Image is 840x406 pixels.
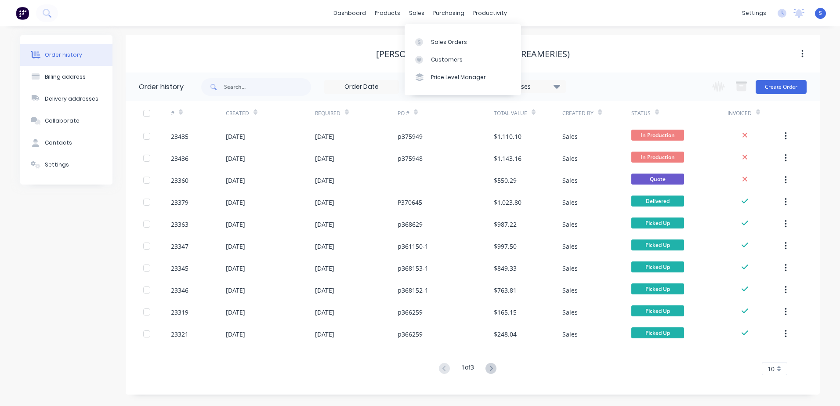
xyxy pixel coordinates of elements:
div: [DATE] [226,264,245,273]
div: $248.04 [494,330,517,339]
div: [DATE] [315,132,334,141]
div: 23346 [171,286,188,295]
div: productivity [469,7,511,20]
div: $763.81 [494,286,517,295]
div: Sales [562,220,578,229]
button: Contacts [20,132,112,154]
div: sales [405,7,429,20]
div: Settings [45,161,69,169]
div: 23347 [171,242,188,251]
img: Factory [16,7,29,20]
div: p368152-1 [398,286,428,295]
span: Picked Up [631,217,684,228]
a: Sales Orders [405,33,521,51]
input: Search... [224,78,311,96]
span: In Production [631,130,684,141]
div: Billing address [45,73,86,81]
span: Picked Up [631,261,684,272]
span: Quote [631,174,684,185]
div: Sales [562,264,578,273]
div: [DATE] [315,154,334,163]
input: Order Date [325,80,398,94]
div: Price Level Manager [431,73,486,81]
a: Price Level Manager [405,69,521,86]
div: # [171,109,174,117]
span: Picked Up [631,239,684,250]
div: $849.33 [494,264,517,273]
div: [DATE] [226,198,245,207]
div: 23363 [171,220,188,229]
div: p368629 [398,220,423,229]
div: Invoiced [728,109,752,117]
div: Sales [562,132,578,141]
span: 10 [768,364,775,373]
div: Sales [562,308,578,317]
div: [DATE] [226,176,245,185]
div: p366259 [398,308,423,317]
div: Created By [562,101,631,125]
div: Created [226,109,249,117]
span: Picked Up [631,305,684,316]
div: 12 Statuses [492,82,565,91]
div: purchasing [429,7,469,20]
div: Sales [562,286,578,295]
div: Sales [562,330,578,339]
div: 23436 [171,154,188,163]
div: [DATE] [226,308,245,317]
div: p375949 [398,132,423,141]
div: Sales [562,198,578,207]
div: products [370,7,405,20]
div: Delivery addresses [45,95,98,103]
div: [DATE] [226,286,245,295]
div: Created By [562,109,594,117]
button: Billing address [20,66,112,88]
button: Collaborate [20,110,112,132]
div: [DATE] [315,264,334,273]
div: PO # [398,101,494,125]
div: [DATE] [315,176,334,185]
span: In Production [631,152,684,163]
div: $1,023.80 [494,198,521,207]
div: Status [631,109,651,117]
div: [DATE] [226,242,245,251]
div: $1,143.16 [494,154,521,163]
div: Total Value [494,109,527,117]
div: 1 of 3 [461,362,474,375]
div: Customers [431,56,463,64]
div: [DATE] [226,132,245,141]
div: [PERSON_NAME] Limited (T/A NZ Creameries) [376,49,570,59]
div: [DATE] [226,330,245,339]
div: [DATE] [315,198,334,207]
button: Settings [20,154,112,176]
div: # [171,101,226,125]
div: Required [315,101,398,125]
div: [DATE] [226,220,245,229]
div: 23360 [171,176,188,185]
div: 23345 [171,264,188,273]
div: p366259 [398,330,423,339]
div: Required [315,109,340,117]
div: Contacts [45,139,72,147]
button: Delivery addresses [20,88,112,110]
div: p368153-1 [398,264,428,273]
div: [DATE] [315,330,334,339]
a: dashboard [329,7,370,20]
div: $165.15 [494,308,517,317]
div: [DATE] [315,286,334,295]
div: Created [226,101,315,125]
span: S [819,9,822,17]
div: Sales [562,154,578,163]
div: 23319 [171,308,188,317]
div: 23435 [171,132,188,141]
div: p375948 [398,154,423,163]
div: [DATE] [315,220,334,229]
div: $550.29 [494,176,517,185]
div: [DATE] [315,308,334,317]
div: Sales [562,176,578,185]
div: [DATE] [226,154,245,163]
div: Invoiced [728,101,782,125]
div: 23321 [171,330,188,339]
div: Status [631,101,728,125]
div: p361150-1 [398,242,428,251]
div: P370645 [398,198,422,207]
